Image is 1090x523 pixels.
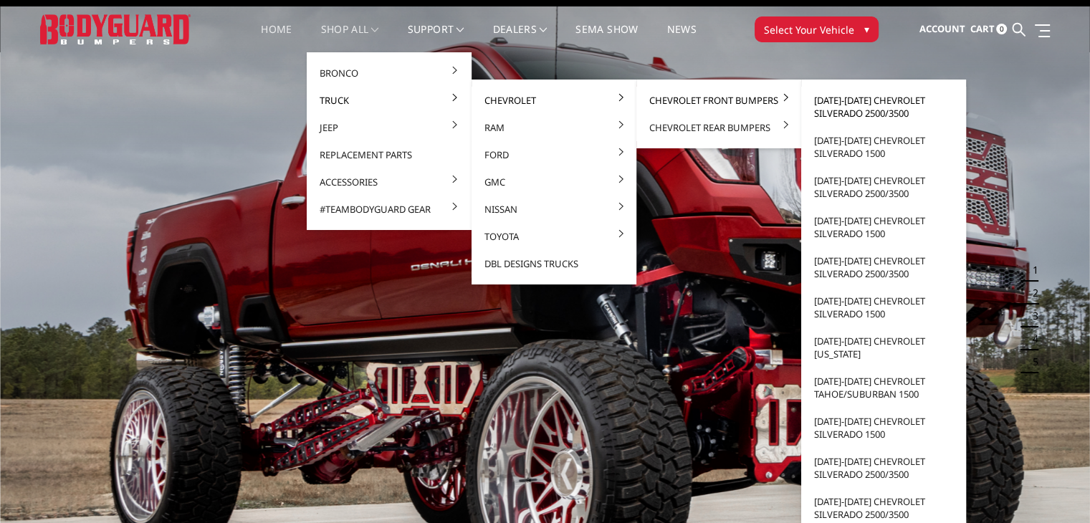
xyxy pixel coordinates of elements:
[864,21,869,37] span: ▾
[807,408,960,448] a: [DATE]-[DATE] Chevrolet Silverado 1500
[919,10,965,49] a: Account
[477,168,631,196] a: GMC
[1024,282,1038,304] button: 2 of 5
[477,87,631,114] a: Chevrolet
[312,114,466,141] a: Jeep
[642,114,795,141] a: Chevrolet Rear Bumpers
[312,87,466,114] a: Truck
[666,24,696,52] a: News
[1024,259,1038,282] button: 1 of 5
[575,24,638,52] a: SEMA Show
[764,22,854,37] span: Select Your Vehicle
[408,24,464,52] a: Support
[807,207,960,247] a: [DATE]-[DATE] Chevrolet Silverado 1500
[807,448,960,488] a: [DATE]-[DATE] Chevrolet Silverado 2500/3500
[40,14,191,44] img: BODYGUARD BUMPERS
[312,168,466,196] a: Accessories
[1024,304,1038,327] button: 3 of 5
[807,247,960,287] a: [DATE]-[DATE] Chevrolet Silverado 2500/3500
[807,287,960,327] a: [DATE]-[DATE] Chevrolet Silverado 1500
[996,24,1007,34] span: 0
[642,87,795,114] a: Chevrolet Front Bumpers
[970,22,994,35] span: Cart
[312,59,466,87] a: Bronco
[807,127,960,167] a: [DATE]-[DATE] Chevrolet Silverado 1500
[1024,327,1038,350] button: 4 of 5
[970,10,1007,49] a: Cart 0
[477,114,631,141] a: Ram
[312,141,466,168] a: Replacement Parts
[807,87,960,127] a: [DATE]-[DATE] Chevrolet Silverado 2500/3500
[261,24,292,52] a: Home
[477,223,631,250] a: Toyota
[477,141,631,168] a: Ford
[312,196,466,223] a: #TeamBodyguard Gear
[755,16,879,42] button: Select Your Vehicle
[1024,350,1038,373] button: 5 of 5
[919,22,965,35] span: Account
[477,196,631,223] a: Nissan
[321,24,379,52] a: shop all
[493,24,548,52] a: Dealers
[807,167,960,207] a: [DATE]-[DATE] Chevrolet Silverado 2500/3500
[807,327,960,368] a: [DATE]-[DATE] Chevrolet [US_STATE]
[807,368,960,408] a: [DATE]-[DATE] Chevrolet Tahoe/Suburban 1500
[1018,454,1090,523] iframe: Chat Widget
[477,250,631,277] a: DBL Designs Trucks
